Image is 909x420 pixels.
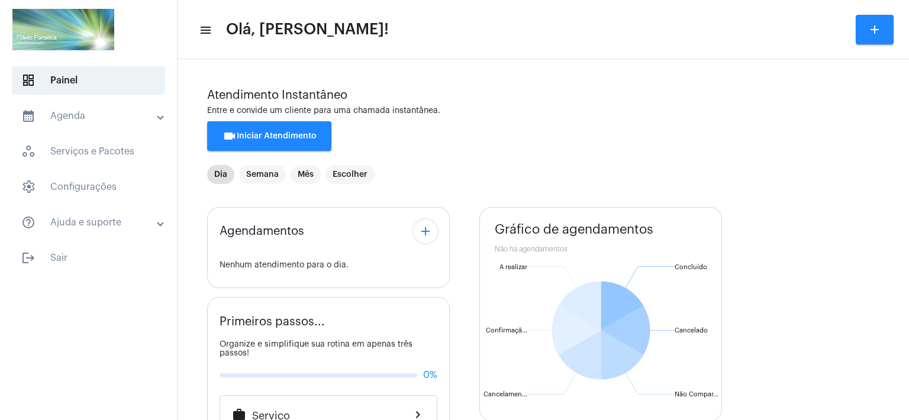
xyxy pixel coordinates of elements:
text: Confirmaçã... [486,327,527,334]
mat-icon: videocam [223,129,237,143]
mat-expansion-panel-header: sidenav iconAgenda [7,102,177,130]
div: Atendimento Instantâneo [207,89,879,102]
div: Entre e convide um cliente para uma chamada instantânea. [207,106,879,115]
button: Iniciar Atendimento [207,121,331,151]
mat-chip: Escolher [325,165,375,184]
span: Sair [12,244,165,272]
span: sidenav icon [21,144,36,159]
mat-icon: sidenav icon [21,251,36,265]
mat-chip: Semana [239,165,286,184]
span: Gráfico de agendamentos [495,222,653,237]
mat-chip: Dia [207,165,234,184]
mat-expansion-panel-header: sidenav iconAjuda e suporte [7,208,177,237]
mat-panel-title: Agenda [21,109,158,123]
text: Não Compar... [675,391,718,398]
mat-panel-title: Ajuda e suporte [21,215,158,230]
mat-chip: Mês [291,165,321,184]
span: Olá, [PERSON_NAME]! [226,20,389,39]
mat-icon: sidenav icon [199,23,211,37]
text: Cancelamen... [483,391,527,398]
span: Agendamentos [220,225,304,238]
text: Concluído [675,264,707,270]
mat-icon: add [418,224,433,238]
mat-icon: sidenav icon [21,109,36,123]
span: Organize e simplifique sua rotina em apenas três passos! [220,340,412,357]
mat-icon: add [868,22,882,37]
span: Configurações [12,173,165,201]
div: Nenhum atendimento para o dia. [220,261,437,270]
span: 0% [423,370,437,380]
span: Primeiros passos... [220,315,325,328]
mat-icon: sidenav icon [21,215,36,230]
span: Iniciar Atendimento [223,132,317,140]
span: Serviços e Pacotes [12,137,165,166]
text: Cancelado [675,327,708,334]
img: ad486f29-800c-4119-1513-e8219dc03dae.png [9,6,117,53]
span: sidenav icon [21,180,36,194]
span: Painel [12,66,165,95]
text: A realizar [499,264,527,270]
span: sidenav icon [21,73,36,88]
